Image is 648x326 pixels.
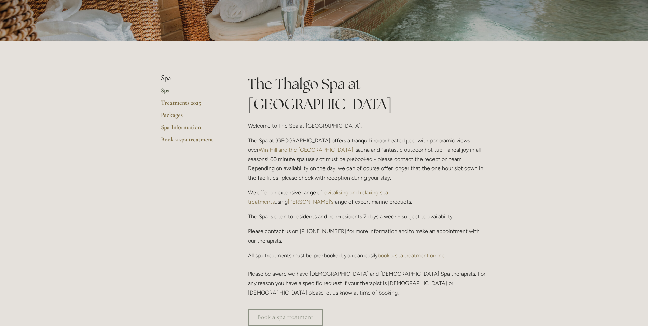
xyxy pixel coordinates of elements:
a: Book a spa treatment [161,136,226,148]
a: Treatments 2025 [161,99,226,111]
p: Welcome to The Spa at [GEOGRAPHIC_DATA]. [248,121,487,131]
a: [PERSON_NAME]'s [288,199,333,205]
a: Book a spa treatment [248,309,323,326]
p: All spa treatments must be pre-booked, you can easily . Please be aware we have [DEMOGRAPHIC_DATA... [248,251,487,297]
h1: The Thalgo Spa at [GEOGRAPHIC_DATA] [248,74,487,114]
p: We offer an extensive range of using range of expert marine products. [248,188,487,206]
a: Packages [161,111,226,123]
a: Win Hill and the [GEOGRAPHIC_DATA] [259,147,353,153]
a: book a spa treatment online [378,252,445,259]
p: The Spa at [GEOGRAPHIC_DATA] offers a tranquil indoor heated pool with panoramic views over , sau... [248,136,487,182]
p: The Spa is open to residents and non-residents 7 days a week - subject to availability. [248,212,487,221]
p: Please contact us on [PHONE_NUMBER] for more information and to make an appointment with our ther... [248,227,487,245]
a: Spa [161,86,226,99]
a: Spa Information [161,123,226,136]
li: Spa [161,74,226,83]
